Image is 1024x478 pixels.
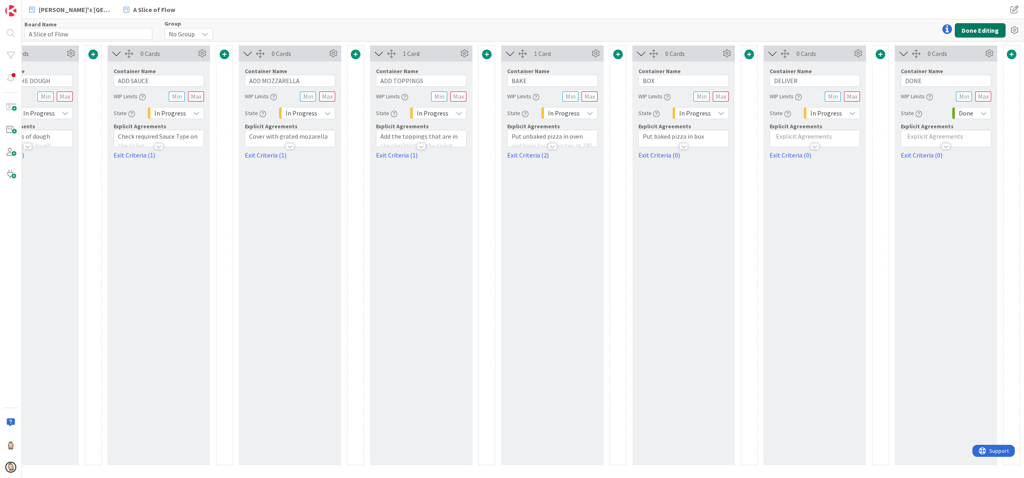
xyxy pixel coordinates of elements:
[245,68,287,75] label: Container Name
[300,92,316,102] input: Min
[955,23,1006,38] button: Done Editing
[507,106,528,120] div: State
[5,439,16,450] img: Rv
[507,68,550,75] label: Container Name
[901,150,991,160] a: Exit Criteria (0)
[770,123,822,130] span: Explicit Agreements
[507,123,560,130] span: Explicit Agreements
[169,92,185,102] input: Min
[286,108,317,119] span: In Progress
[245,150,335,160] a: Exit Criteria (1)
[901,123,954,130] span: Explicit Agreements
[5,462,16,473] img: avatar
[534,49,590,58] div: 1 Card
[770,68,812,75] label: Container Name
[319,92,335,102] input: Max
[9,49,65,58] div: 0 Cards
[249,132,331,141] p: Cover with grated mozarella
[810,108,842,119] span: In Progress
[713,92,729,102] input: Max
[512,132,593,159] p: Put unbaked pizza in oven and bake for 5 minutes at 240 degrees Celsius
[638,106,660,120] div: State
[23,108,55,119] span: In Progress
[770,106,791,120] div: State
[38,92,54,102] input: Min
[450,92,466,102] input: Max
[118,132,200,150] p: Check required Sauce Type on the ticket
[376,123,429,130] span: Explicit Agreements
[17,1,36,11] span: Support
[825,92,841,102] input: Min
[114,123,166,130] span: Explicit Agreements
[507,89,539,104] div: WIP Limits
[376,106,397,120] div: State
[770,75,860,87] input: Add container name...
[956,92,972,102] input: Min
[548,108,580,119] span: In Progress
[403,49,458,58] div: 1 Card
[638,123,691,130] span: Explicit Agreements
[694,92,710,102] input: Min
[665,49,721,58] div: 0 Cards
[975,92,991,102] input: Max
[5,5,16,16] img: Visit kanbanzone.com
[844,92,860,102] input: Max
[114,89,146,104] div: WIP Limits
[188,92,204,102] input: Max
[643,132,724,141] p: Put baked pizza in box
[796,49,852,58] div: 0 Cards
[24,21,57,28] label: Board Name
[164,21,181,26] span: Group
[39,5,112,14] span: [PERSON_NAME]'s [GEOGRAPHIC_DATA]
[959,108,973,119] span: Done
[57,92,73,102] input: Max
[114,106,135,120] div: State
[245,75,335,87] input: Add container name...
[376,68,418,75] label: Container Name
[901,89,933,104] div: WIP Limits
[24,2,116,17] a: [PERSON_NAME]'s [GEOGRAPHIC_DATA]
[154,108,186,119] span: In Progress
[133,5,175,14] span: A Slice of Flow
[507,150,598,160] a: Exit Criteria (2)
[376,150,466,160] a: Exit Criteria (1)
[901,106,922,120] div: State
[140,49,196,58] div: 0 Cards
[245,123,298,130] span: Explicit Agreements
[928,49,983,58] div: 0 Cards
[431,92,447,102] input: Min
[901,75,991,87] input: Add container name...
[245,106,266,120] div: State
[770,150,860,160] a: Exit Criteria (0)
[119,2,180,17] a: A Slice of Flow
[380,132,462,159] p: Add the toppings that are in the checklist on the ticket and check them off
[638,150,729,160] a: Exit Criteria (0)
[417,108,448,119] span: In Progress
[376,89,408,104] div: WIP Limits
[638,89,670,104] div: WIP Limits
[114,68,156,75] label: Container Name
[562,92,578,102] input: Min
[272,49,327,58] div: 0 Cards
[114,75,204,87] input: Add container name...
[376,75,466,87] input: Add container name...
[582,92,598,102] input: Max
[169,28,195,40] span: No Group
[114,150,204,160] a: Exit Criteria (1)
[638,75,729,87] input: Add container name...
[901,68,943,75] label: Container Name
[770,89,802,104] div: WIP Limits
[245,89,277,104] div: WIP Limits
[638,68,681,75] label: Container Name
[679,108,711,119] span: In Progress
[507,75,598,87] input: Add container name...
